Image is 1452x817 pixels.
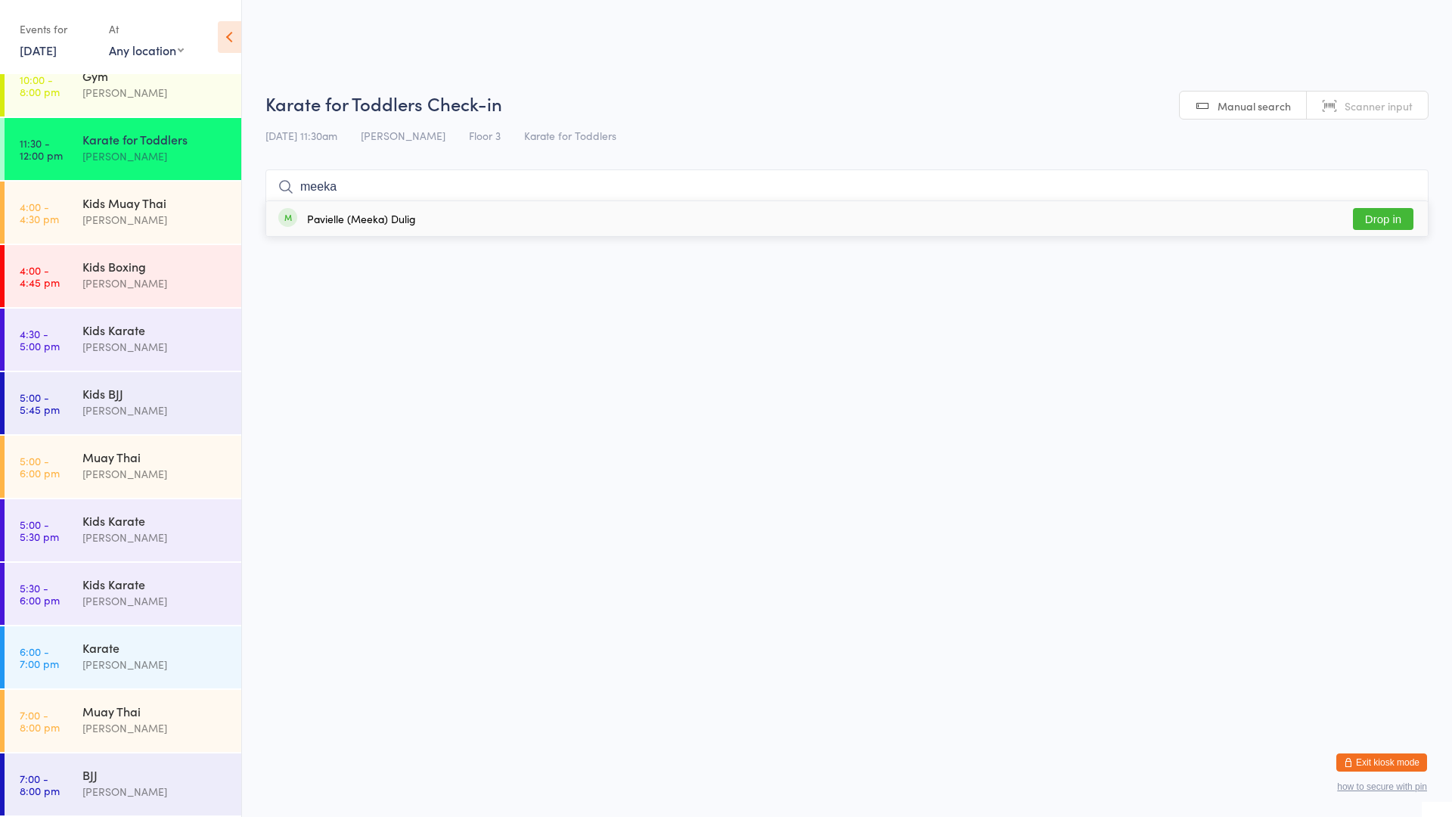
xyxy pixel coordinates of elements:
div: Pavielle (Meeka) Dulig [307,213,416,225]
div: Any location [109,42,184,58]
div: [PERSON_NAME] [82,529,228,546]
div: Gym [82,67,228,84]
div: [PERSON_NAME] [82,211,228,228]
span: Floor 3 [469,128,501,143]
a: [DATE] [20,42,57,58]
button: Drop in [1353,208,1413,230]
a: 5:00 -5:30 pmKids Karate[PERSON_NAME] [5,499,241,561]
button: how to secure with pin [1337,781,1427,792]
time: 4:00 - 4:45 pm [20,264,60,288]
time: 7:00 - 8:00 pm [20,772,60,797]
div: [PERSON_NAME] [82,719,228,737]
a: 7:00 -8:00 pmBJJ[PERSON_NAME] [5,753,241,815]
div: Karate [82,639,228,656]
a: 7:00 -8:00 pmMuay Thai[PERSON_NAME] [5,690,241,752]
div: Kids Muay Thai [82,194,228,211]
a: 5:00 -6:00 pmMuay Thai[PERSON_NAME] [5,436,241,498]
div: [PERSON_NAME] [82,148,228,165]
div: [PERSON_NAME] [82,275,228,292]
h2: Karate for Toddlers Check-in [265,91,1429,116]
time: 4:00 - 4:30 pm [20,200,59,225]
a: 4:30 -5:00 pmKids Karate[PERSON_NAME] [5,309,241,371]
div: [PERSON_NAME] [82,783,228,800]
time: 7:00 - 8:00 pm [20,709,60,733]
a: 6:00 -7:00 pmKarate[PERSON_NAME] [5,626,241,688]
time: 5:00 - 5:30 pm [20,518,59,542]
div: [PERSON_NAME] [82,656,228,673]
div: At [109,17,184,42]
span: [DATE] 11:30am [265,128,337,143]
div: Kids Boxing [82,258,228,275]
a: 11:30 -12:00 pmKarate for Toddlers[PERSON_NAME] [5,118,241,180]
a: 5:00 -5:45 pmKids BJJ[PERSON_NAME] [5,372,241,434]
div: [PERSON_NAME] [82,592,228,610]
div: Kids Karate [82,512,228,529]
time: 5:00 - 5:45 pm [20,391,60,415]
input: Search [265,169,1429,204]
time: 5:30 - 6:00 pm [20,582,60,606]
time: 5:00 - 6:00 pm [20,455,60,479]
div: BJJ [82,766,228,783]
div: Kids Karate [82,576,228,592]
span: Manual search [1218,98,1291,113]
div: [PERSON_NAME] [82,84,228,101]
div: Muay Thai [82,703,228,719]
a: 5:30 -6:00 pmKids Karate[PERSON_NAME] [5,563,241,625]
div: [PERSON_NAME] [82,338,228,356]
div: Muay Thai [82,449,228,465]
div: Kids BJJ [82,385,228,402]
div: Events for [20,17,94,42]
span: Scanner input [1345,98,1413,113]
div: [PERSON_NAME] [82,402,228,419]
div: Kids Karate [82,322,228,338]
span: [PERSON_NAME] [361,128,445,143]
time: 4:30 - 5:00 pm [20,328,60,352]
button: Exit kiosk mode [1336,753,1427,772]
a: 4:00 -4:45 pmKids Boxing[PERSON_NAME] [5,245,241,307]
time: 10:00 - 8:00 pm [20,73,60,98]
a: 4:00 -4:30 pmKids Muay Thai[PERSON_NAME] [5,182,241,244]
a: 10:00 -8:00 pmGym[PERSON_NAME] [5,54,241,116]
div: Karate for Toddlers [82,131,228,148]
time: 11:30 - 12:00 pm [20,137,63,161]
time: 6:00 - 7:00 pm [20,645,59,669]
span: Karate for Toddlers [524,128,616,143]
div: [PERSON_NAME] [82,465,228,483]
